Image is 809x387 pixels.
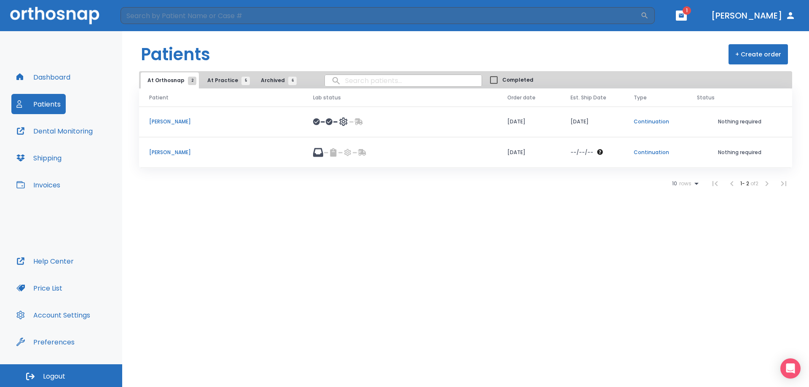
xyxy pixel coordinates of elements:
span: Completed [502,76,533,84]
button: Preferences [11,332,80,352]
div: Open Intercom Messenger [780,358,801,379]
div: tabs [141,72,301,88]
p: [PERSON_NAME] [149,118,293,125]
span: At Practice [207,77,246,84]
span: Status [697,94,715,101]
button: Patients [11,94,66,114]
span: 10 [672,181,677,187]
button: Shipping [11,148,67,168]
p: Nothing required [697,118,782,125]
p: --/--/-- [571,149,593,156]
td: [DATE] [560,107,624,137]
button: [PERSON_NAME] [708,8,799,23]
input: Search by Patient Name or Case # [121,7,640,24]
span: of 2 [750,180,758,187]
span: Est. Ship Date [571,94,606,101]
td: [DATE] [497,107,560,137]
span: 5 [241,77,250,85]
span: 2 [188,77,196,85]
button: Help Center [11,251,79,271]
p: Continuation [634,149,677,156]
span: rows [677,181,691,187]
span: 1 - 2 [740,180,750,187]
p: [PERSON_NAME] [149,149,293,156]
p: Continuation [634,118,677,125]
span: Archived [261,77,292,84]
span: Type [634,94,647,101]
span: Lab status [313,94,341,101]
img: Orthosnap [10,7,99,24]
p: Nothing required [697,149,782,156]
span: At Orthosnap [147,77,192,84]
span: 1 [683,6,691,15]
input: search [325,72,482,89]
span: Logout [43,372,65,381]
button: Invoices [11,175,65,195]
div: The date will be available after approving treatment plan [571,149,613,156]
button: Dashboard [11,67,75,87]
button: Account Settings [11,305,95,325]
button: Dental Monitoring [11,121,98,141]
td: [DATE] [497,137,560,168]
span: Patient [149,94,169,101]
span: 6 [288,77,297,85]
button: Price List [11,278,67,298]
button: + Create order [729,44,788,64]
h1: Patients [141,42,210,67]
span: Order date [507,94,536,101]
